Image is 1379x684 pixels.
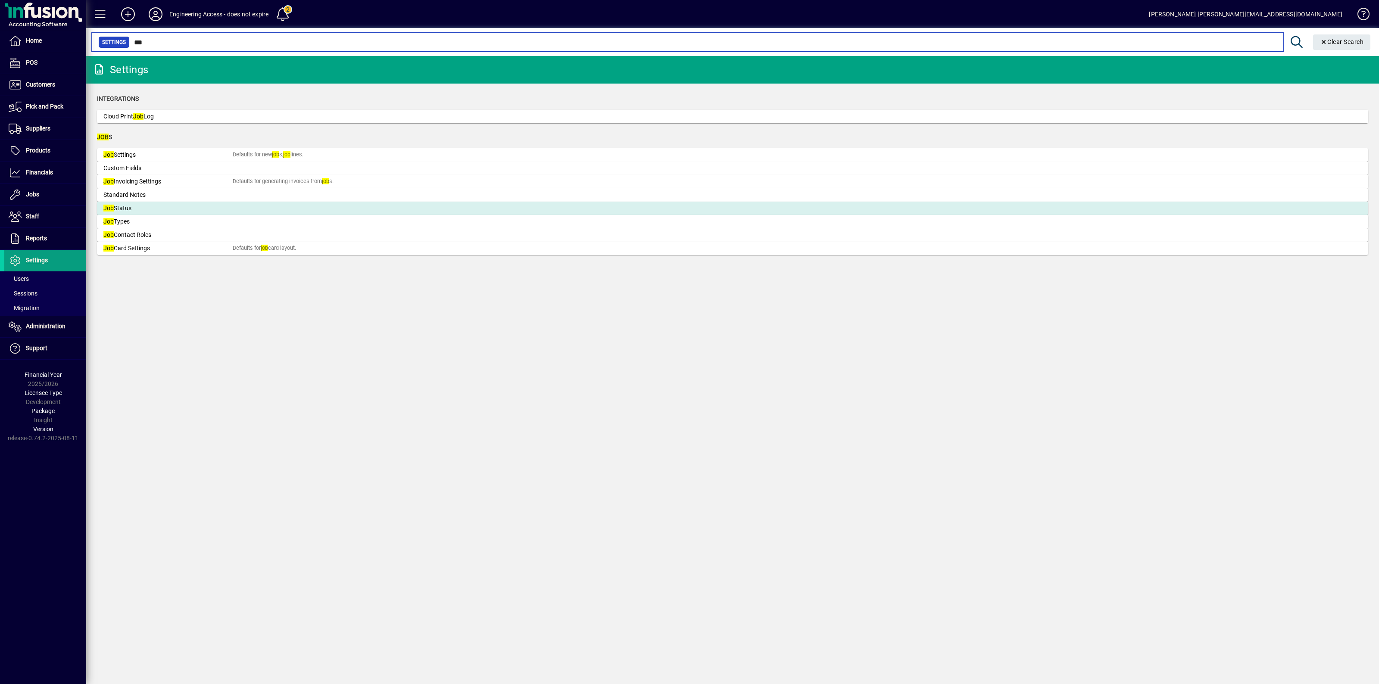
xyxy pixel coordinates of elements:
a: Cloud PrintJobLog [97,110,1368,123]
span: s [97,134,112,140]
div: Settings [93,63,148,77]
em: Job [97,134,109,140]
a: JobInvoicing SettingsDefaults for generating invoices fromjobs. [97,175,1368,188]
em: Job [103,151,114,158]
span: Home [26,37,42,44]
a: Products [4,140,86,162]
em: Job [133,113,144,120]
a: JobCard SettingsDefaults forjobcard layout. [97,242,1368,255]
a: Administration [4,316,86,337]
em: Job [103,178,114,185]
span: Reports [26,235,47,242]
span: Package [31,407,55,414]
div: Defaults for card layout. [233,244,296,252]
span: Staff [26,213,39,220]
em: job [322,178,329,184]
span: Suppliers [26,125,50,132]
span: Licensee Type [25,389,62,396]
em: Job [103,245,114,252]
a: Custom Fields [97,162,1368,175]
span: Settings [26,257,48,264]
div: [PERSON_NAME] [PERSON_NAME][EMAIL_ADDRESS][DOMAIN_NAME] [1149,7,1342,21]
div: Standard Notes [103,190,233,199]
a: Users [4,271,86,286]
span: Customers [26,81,55,88]
span: Migration [9,305,40,311]
a: Jobs [4,184,86,205]
div: Contact Roles [103,230,233,239]
span: Pick and Pack [26,103,63,110]
div: Defaults for new s, lines. [233,151,303,159]
a: Knowledge Base [1351,2,1368,30]
a: Reports [4,228,86,249]
div: Defaults for generating invoices from s. [233,177,334,186]
button: Clear [1313,34,1371,50]
span: Version [33,426,53,432]
span: POS [26,59,37,66]
div: Settings [103,150,233,159]
a: JobSettingsDefaults for newjobs,joblines. [97,148,1368,162]
div: Card Settings [103,244,233,253]
a: Migration [4,301,86,315]
a: Financials [4,162,86,183]
div: Types [103,217,233,226]
a: Home [4,30,86,52]
button: Profile [142,6,169,22]
span: Products [26,147,50,154]
a: Customers [4,74,86,96]
div: Engineering Access - does not expire [169,7,268,21]
span: Integrations [97,95,139,102]
span: Financial Year [25,371,62,378]
div: Cloud Print Log [103,112,233,121]
span: Financials [26,169,53,176]
div: Custom Fields [103,164,233,173]
a: JobStatus [97,202,1368,215]
a: Pick and Pack [4,96,86,118]
em: job [261,245,268,251]
a: JobTypes [97,215,1368,228]
span: Settings [102,38,126,47]
span: Sessions [9,290,37,297]
div: Invoicing Settings [103,177,233,186]
span: Support [26,345,47,351]
em: job [272,151,279,158]
a: Sessions [4,286,86,301]
em: Job [103,218,114,225]
div: Status [103,204,233,213]
span: Administration [26,323,66,330]
em: job [283,151,290,158]
a: Support [4,338,86,359]
span: Jobs [26,191,39,198]
a: Standard Notes [97,188,1368,202]
span: Users [9,275,29,282]
button: Add [114,6,142,22]
a: JobContact Roles [97,228,1368,242]
span: Clear Search [1320,38,1364,45]
a: Suppliers [4,118,86,140]
a: Staff [4,206,86,227]
a: POS [4,52,86,74]
em: Job [103,205,114,211]
em: Job [103,231,114,238]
